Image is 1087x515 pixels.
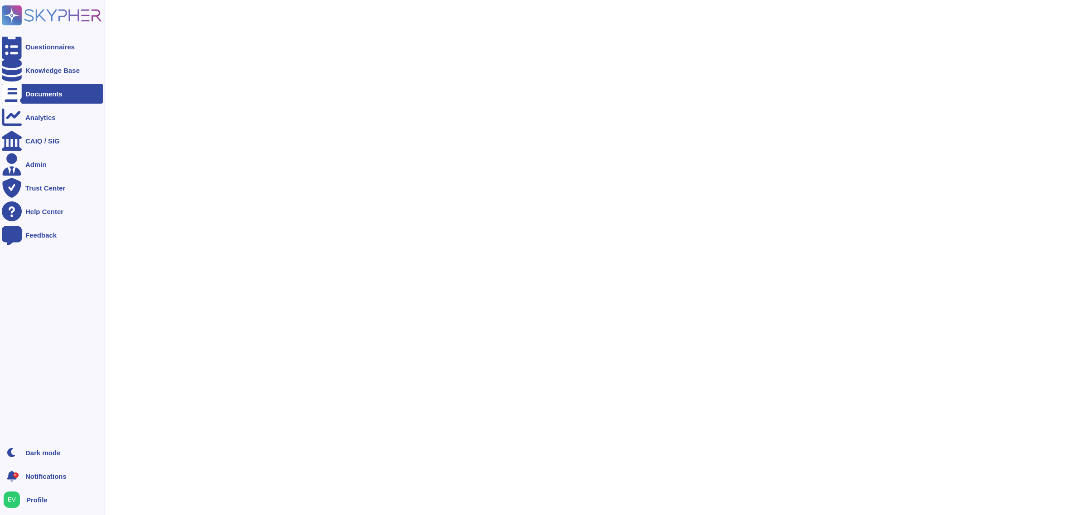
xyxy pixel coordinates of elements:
div: CAIQ / SIG [25,138,60,144]
div: Analytics [25,114,56,121]
a: CAIQ / SIG [2,131,103,151]
div: Documents [25,91,63,97]
a: Trust Center [2,178,103,198]
div: Trust Center [25,185,65,191]
div: Feedback [25,232,57,238]
a: Knowledge Base [2,60,103,80]
div: Knowledge Base [25,67,80,74]
div: 9+ [13,472,19,478]
img: user [4,491,20,508]
a: Questionnaires [2,37,103,57]
div: Admin [25,161,47,168]
div: Help Center [25,208,63,215]
div: Questionnaires [25,43,75,50]
button: user [2,490,26,510]
span: Notifications [25,473,67,480]
div: Dark mode [25,449,61,456]
a: Admin [2,154,103,174]
a: Documents [2,84,103,104]
span: Profile [26,496,48,503]
a: Analytics [2,107,103,127]
a: Help Center [2,201,103,221]
a: Feedback [2,225,103,245]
